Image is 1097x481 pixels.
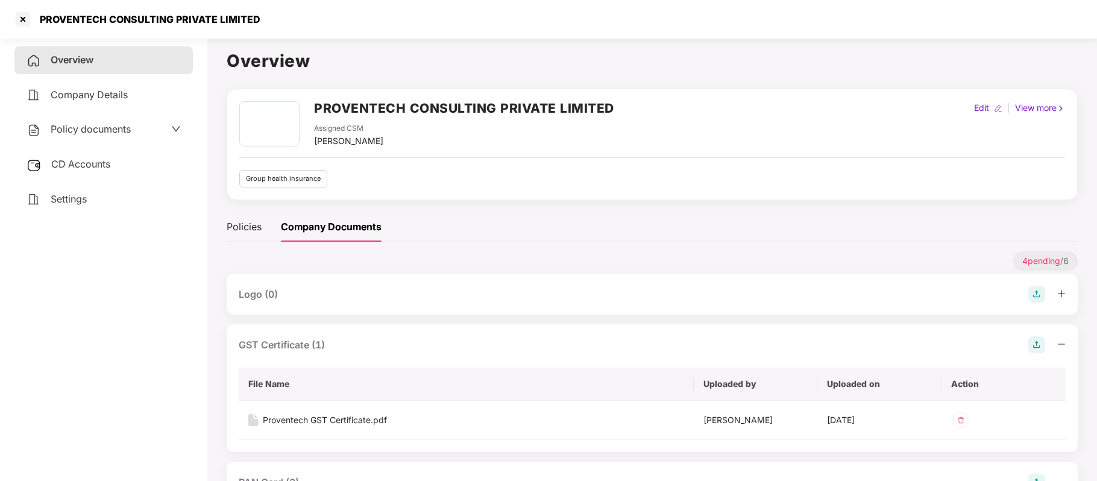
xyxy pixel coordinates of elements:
[263,413,387,427] div: Proventech GST Certificate.pdf
[227,48,1078,74] h1: Overview
[994,104,1002,113] img: editIcon
[1028,336,1045,353] img: svg+xml;base64,PHN2ZyB4bWxucz0iaHR0cDovL3d3dy53My5vcmcvMjAwMC9zdmciIHdpZHRoPSIyOCIgaGVpZ2h0PSIyOC...
[27,192,41,207] img: svg+xml;base64,PHN2ZyB4bWxucz0iaHR0cDovL3d3dy53My5vcmcvMjAwMC9zdmciIHdpZHRoPSIyNCIgaGVpZ2h0PSIyNC...
[239,287,278,302] div: Logo (0)
[248,414,258,426] img: svg+xml;base64,PHN2ZyB4bWxucz0iaHR0cDovL3d3dy53My5vcmcvMjAwMC9zdmciIHdpZHRoPSIxNiIgaGVpZ2h0PSIyMC...
[1057,340,1066,348] span: minus
[27,54,41,68] img: svg+xml;base64,PHN2ZyB4bWxucz0iaHR0cDovL3d3dy53My5vcmcvMjAwMC9zdmciIHdpZHRoPSIyNCIgaGVpZ2h0PSIyNC...
[171,124,181,134] span: down
[27,158,42,172] img: svg+xml;base64,PHN2ZyB3aWR0aD0iMjUiIGhlaWdodD0iMjQiIHZpZXdCb3g9IjAgMCAyNSAyNCIgZmlsbD0ibm9uZSIgeG...
[33,13,260,25] div: PROVENTECH CONSULTING PRIVATE LIMITED
[27,88,41,102] img: svg+xml;base64,PHN2ZyB4bWxucz0iaHR0cDovL3d3dy53My5vcmcvMjAwMC9zdmciIHdpZHRoPSIyNCIgaGVpZ2h0PSIyNC...
[314,98,614,118] h2: PROVENTECH CONSULTING PRIVATE LIMITED
[51,89,128,101] span: Company Details
[1057,104,1065,113] img: rightIcon
[314,134,383,148] div: [PERSON_NAME]
[951,410,970,430] img: svg+xml;base64,PHN2ZyB4bWxucz0iaHR0cDovL3d3dy53My5vcmcvMjAwMC9zdmciIHdpZHRoPSIzMiIgaGVpZ2h0PSIzMi...
[694,368,818,401] th: Uploaded by
[1005,101,1013,115] div: |
[239,338,325,353] div: GST Certificate (1)
[281,219,382,234] div: Company Documents
[51,54,93,66] span: Overview
[1057,289,1066,298] span: plus
[941,368,1066,401] th: Action
[1028,286,1045,303] img: svg+xml;base64,PHN2ZyB4bWxucz0iaHR0cDovL3d3dy53My5vcmcvMjAwMC9zdmciIHdpZHRoPSIyOCIgaGVpZ2h0PSIyOC...
[972,101,992,115] div: Edit
[817,368,941,401] th: Uploaded on
[51,193,87,205] span: Settings
[239,170,327,187] div: Group health insurance
[703,413,808,427] div: [PERSON_NAME]
[227,219,262,234] div: Policies
[314,123,383,134] div: Assigned CSM
[27,123,41,137] img: svg+xml;base64,PHN2ZyB4bWxucz0iaHR0cDovL3d3dy53My5vcmcvMjAwMC9zdmciIHdpZHRoPSIyNCIgaGVpZ2h0PSIyNC...
[1013,101,1067,115] div: View more
[51,158,110,170] span: CD Accounts
[1013,251,1078,271] p: / 6
[51,123,131,135] span: Policy documents
[239,368,694,401] th: File Name
[1022,256,1060,266] span: 4 pending
[827,413,932,427] div: [DATE]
